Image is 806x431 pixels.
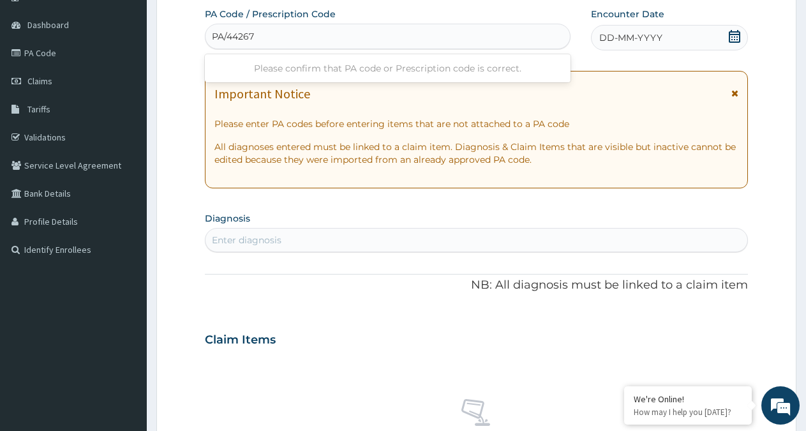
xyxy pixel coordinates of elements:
[599,31,662,44] span: DD-MM-YYYY
[214,117,738,130] p: Please enter PA codes before entering items that are not attached to a PA code
[209,6,240,37] div: Minimize live chat window
[212,234,281,246] div: Enter diagnosis
[27,103,50,115] span: Tariffs
[591,8,664,20] label: Encounter Date
[634,407,742,418] p: How may I help you today?
[205,277,748,294] p: NB: All diagnosis must be linked to a claim item
[205,333,276,347] h3: Claim Items
[634,393,742,405] div: We're Online!
[205,57,571,80] div: Please confirm that PA code or Prescription code is correct.
[27,75,52,87] span: Claims
[6,292,243,336] textarea: Type your message and hit 'Enter'
[214,87,310,101] h1: Important Notice
[27,19,69,31] span: Dashboard
[74,132,176,261] span: We're online!
[66,72,214,88] div: Chat with us now
[205,8,336,20] label: PA Code / Prescription Code
[24,64,52,96] img: d_794563401_company_1708531726252_794563401
[205,212,250,225] label: Diagnosis
[214,140,738,166] p: All diagnoses entered must be linked to a claim item. Diagnosis & Claim Items that are visible bu...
